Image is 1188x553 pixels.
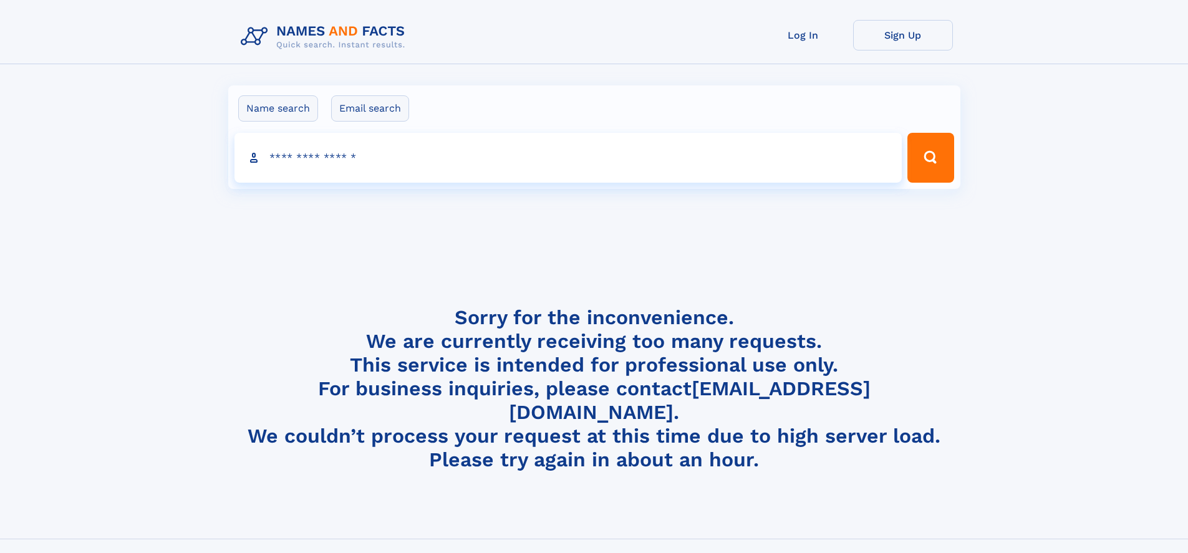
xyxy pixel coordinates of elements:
[907,133,954,183] button: Search Button
[236,305,953,472] h4: Sorry for the inconvenience. We are currently receiving too many requests. This service is intend...
[331,95,409,122] label: Email search
[509,377,871,424] a: [EMAIL_ADDRESS][DOMAIN_NAME]
[234,133,902,183] input: search input
[753,20,853,50] a: Log In
[236,20,415,54] img: Logo Names and Facts
[238,95,318,122] label: Name search
[853,20,953,50] a: Sign Up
